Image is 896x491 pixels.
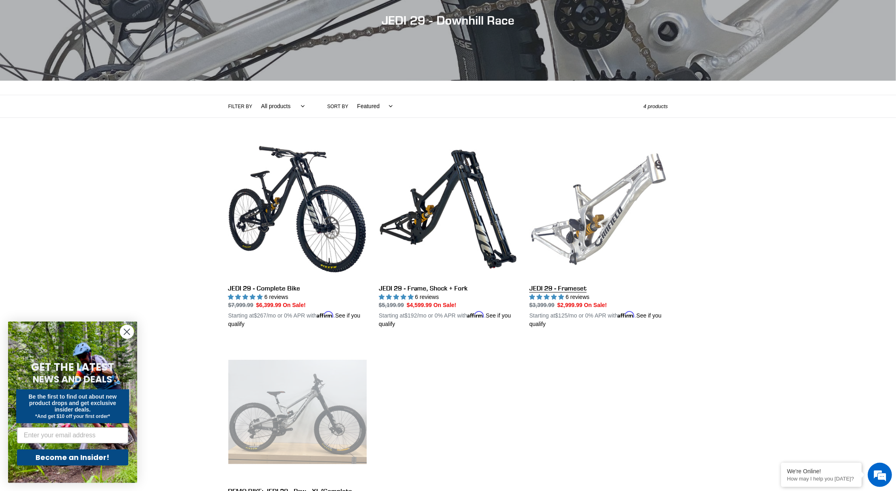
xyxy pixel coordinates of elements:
div: We're Online! [787,468,856,474]
span: 4 products [643,103,668,109]
span: GET THE LATEST [31,360,114,374]
span: JEDI 29 - Downhill Race [382,13,514,27]
button: Become an Insider! [17,449,128,466]
span: Be the first to find out about new product drops and get exclusive insider deals. [29,393,117,413]
label: Filter by [228,103,253,110]
button: Close dialog [120,325,134,339]
input: Enter your email address [17,427,128,443]
p: How may I help you today? [787,476,856,482]
span: *And get $10 off your first order* [35,414,110,419]
span: NEWS AND DEALS [33,373,113,386]
label: Sort by [327,103,348,110]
